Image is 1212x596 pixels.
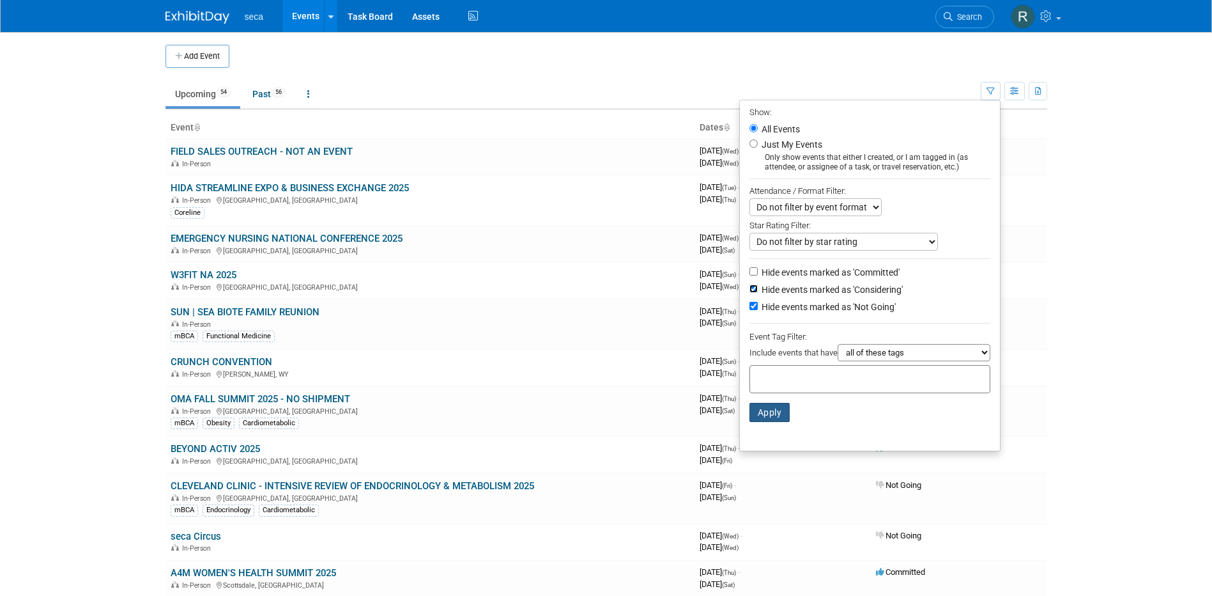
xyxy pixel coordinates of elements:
[723,122,730,132] a: Sort by Start Date
[171,544,179,551] img: In-Person Event
[171,368,689,379] div: [PERSON_NAME], WY
[738,567,740,577] span: -
[171,531,221,542] a: seca Circus
[171,492,689,503] div: [GEOGRAPHIC_DATA], [GEOGRAPHIC_DATA]
[722,283,739,290] span: (Wed)
[171,494,179,501] img: In-Person Event
[876,567,925,577] span: Committed
[722,235,739,242] span: (Wed)
[700,579,735,589] span: [DATE]
[749,216,990,233] div: Star Rating Filter:
[722,247,735,254] span: (Sat)
[935,6,994,28] a: Search
[700,393,740,403] span: [DATE]
[722,494,736,501] span: (Sun)
[171,407,179,414] img: In-Person Event
[700,269,740,279] span: [DATE]
[694,117,871,139] th: Dates
[171,505,198,516] div: mBCA
[738,306,740,316] span: -
[700,368,736,378] span: [DATE]
[203,331,275,342] div: Functional Medicine
[749,403,790,422] button: Apply
[171,160,179,166] img: In-Person Event
[700,233,742,242] span: [DATE]
[194,122,200,132] a: Sort by Event Name
[171,182,409,194] a: HIDA STREAMLINE EXPO & BUSINESS EXCHANGE 2025
[722,544,739,551] span: (Wed)
[700,405,735,415] span: [DATE]
[722,445,736,452] span: (Thu)
[171,480,534,492] a: CLEVELAND CLINIC - INTENSIVE REVIEW OF ENDOCRINOLOGY & METABOLISM 2025
[171,443,260,455] a: BEYOND ACTIV 2025
[738,356,740,366] span: -
[171,356,272,368] a: CRUNCH CONVENTION
[722,395,736,402] span: (Thu)
[722,308,736,315] span: (Thu)
[722,569,736,576] span: (Thu)
[245,12,264,22] span: seca
[722,482,732,489] span: (Fri)
[722,358,736,365] span: (Sun)
[243,82,295,106] a: Past56
[722,196,736,203] span: (Thu)
[171,455,689,466] div: [GEOGRAPHIC_DATA], [GEOGRAPHIC_DATA]
[171,146,353,157] a: FIELD SALES OUTREACH - NOT AN EVENT
[700,158,739,168] span: [DATE]
[700,281,739,291] span: [DATE]
[749,104,990,120] div: Show:
[171,331,198,342] div: mBCA
[759,138,822,151] label: Just My Events
[171,320,179,327] img: In-Person Event
[738,182,740,192] span: -
[738,443,740,453] span: -
[700,245,735,255] span: [DATE]
[217,88,231,97] span: 54
[759,301,896,313] label: Hide events marked as 'Not Going'
[722,457,732,464] span: (Fri)
[171,281,689,292] div: [GEOGRAPHIC_DATA], [GEOGRAPHIC_DATA]
[700,194,736,204] span: [DATE]
[749,329,990,344] div: Event Tag Filter:
[722,581,735,588] span: (Sat)
[165,117,694,139] th: Event
[734,480,736,490] span: -
[171,283,179,290] img: In-Person Event
[738,269,740,279] span: -
[171,393,350,405] a: OMA FALL SUMMIT 2025 - NO SHIPMENT
[165,11,229,24] img: ExhibitDay
[700,567,740,577] span: [DATE]
[182,544,215,553] span: In-Person
[171,579,689,590] div: Scottsdale, [GEOGRAPHIC_DATA]
[722,148,739,155] span: (Wed)
[740,531,742,540] span: -
[182,247,215,255] span: In-Person
[182,196,215,205] span: In-Person
[182,494,215,503] span: In-Person
[171,247,179,253] img: In-Person Event
[749,153,990,172] div: Only show events that either I created, or I am tagged in (as attendee, or assignee of a task, or...
[182,581,215,590] span: In-Person
[203,418,234,429] div: Obesity
[171,245,689,255] div: [GEOGRAPHIC_DATA], [GEOGRAPHIC_DATA]
[700,480,736,490] span: [DATE]
[171,196,179,203] img: In-Person Event
[171,233,403,244] a: EMERGENCY NURSING NATIONAL CONFERENCE 2025
[182,457,215,466] span: In-Person
[171,581,179,588] img: In-Person Event
[182,407,215,416] span: In-Person
[722,320,736,327] span: (Sun)
[165,45,229,68] button: Add Event
[749,184,990,198] div: Attendance / Format Filter:
[700,443,740,453] span: [DATE]
[171,567,336,579] a: A4M WOMEN'S HEALTH SUMMIT 2025
[1011,4,1035,29] img: Rachel Jordan
[700,318,736,327] span: [DATE]
[171,370,179,377] img: In-Person Event
[171,418,198,429] div: mBCA
[700,531,742,540] span: [DATE]
[171,457,179,464] img: In-Person Event
[700,455,732,465] span: [DATE]
[722,271,736,278] span: (Sun)
[171,269,236,281] a: W3FIT NA 2025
